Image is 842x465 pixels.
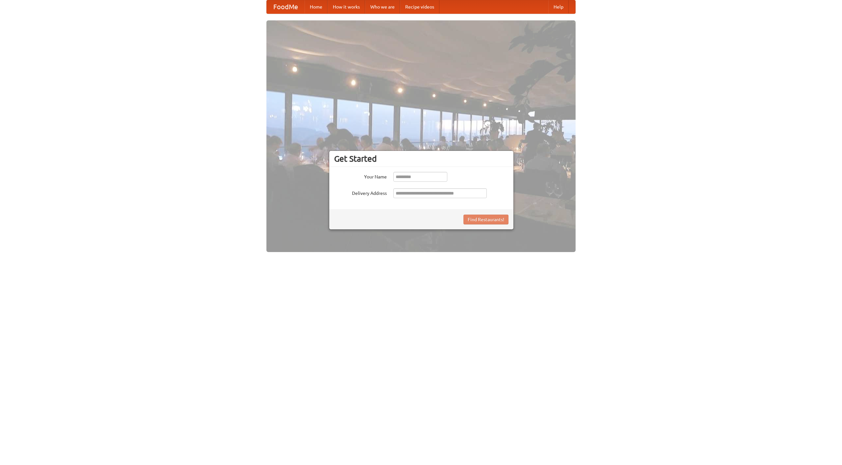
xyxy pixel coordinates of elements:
a: How it works [328,0,365,13]
h3: Get Started [334,154,508,164]
a: Help [548,0,569,13]
a: Home [305,0,328,13]
button: Find Restaurants! [463,215,508,224]
label: Your Name [334,172,387,180]
a: FoodMe [267,0,305,13]
label: Delivery Address [334,188,387,197]
a: Recipe videos [400,0,439,13]
a: Who we are [365,0,400,13]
